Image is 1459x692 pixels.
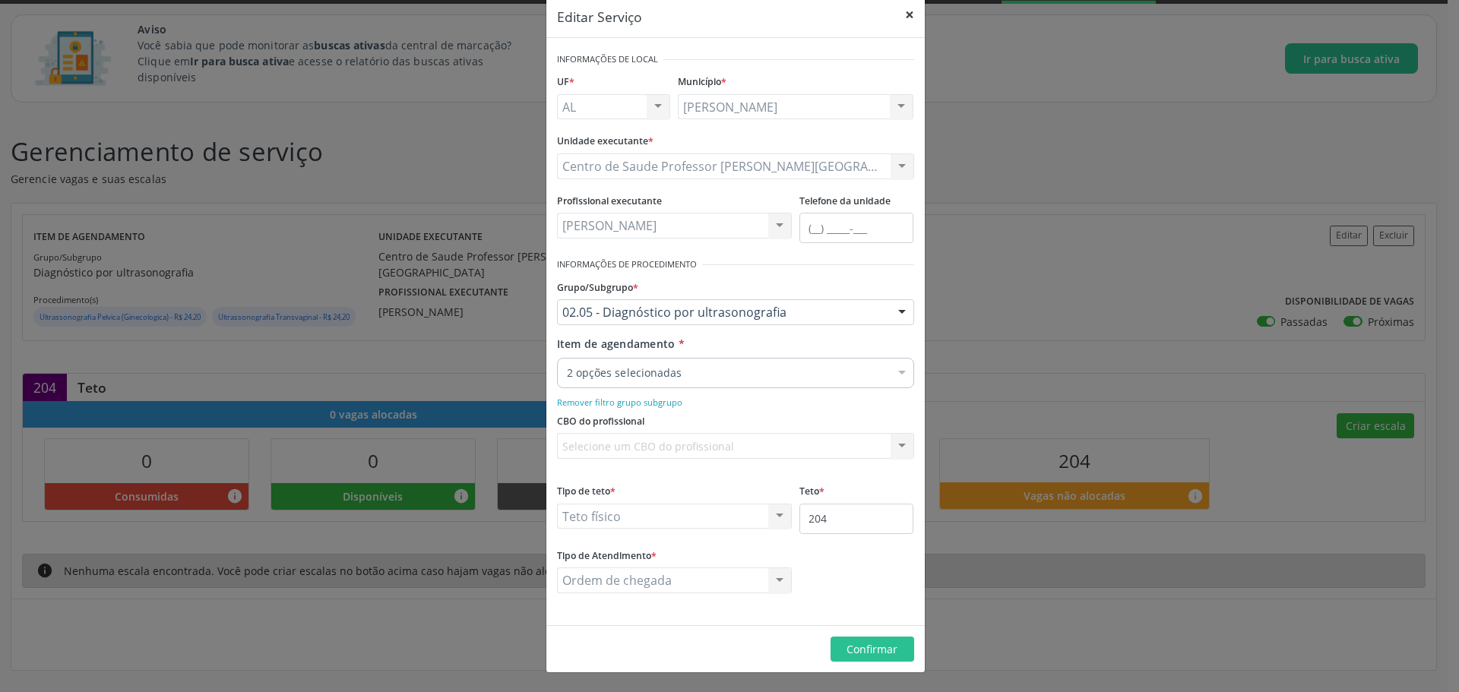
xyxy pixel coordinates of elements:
label: Teto [799,480,824,504]
label: Município [678,71,726,94]
label: CBO do profissional [557,409,644,433]
small: Informações de Procedimento [557,258,697,271]
label: Grupo/Subgrupo [557,276,638,299]
span: Item de agendamento [557,337,676,351]
label: Tipo de teto [557,480,616,504]
h5: Editar Serviço [557,7,642,27]
label: Profissional executante [557,190,662,213]
input: Ex. 100 [799,504,913,534]
button: Confirmar [831,637,914,662]
label: UF [557,71,574,94]
label: Tipo de Atendimento [557,545,657,568]
label: Unidade executante [557,130,654,153]
small: Informações de Local [557,53,658,66]
a: Remover filtro grupo subgrupo [557,394,682,409]
small: Remover filtro grupo subgrupo [557,397,682,408]
input: (__) _____-___ [799,213,913,243]
span: Confirmar [847,642,897,656]
span: 02.05 - Diagnóstico por ultrasonografia [562,305,883,320]
label: Telefone da unidade [799,190,891,213]
span: 2 opções selecionadas [567,365,889,381]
